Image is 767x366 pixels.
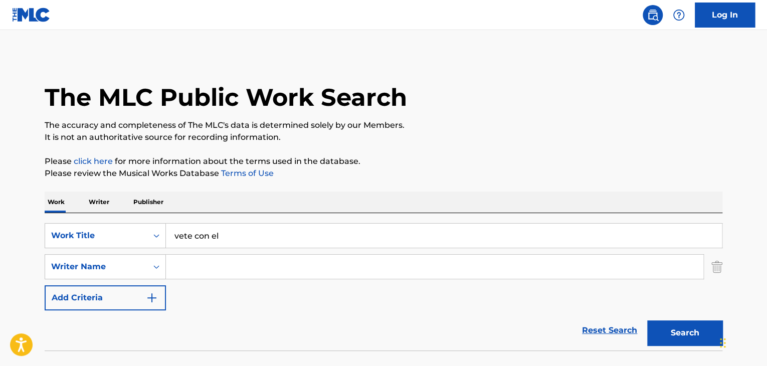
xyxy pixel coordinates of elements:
button: Search [647,320,722,345]
img: MLC Logo [12,8,51,22]
p: It is not an authoritative source for recording information. [45,131,722,143]
a: Reset Search [577,319,642,341]
p: The accuracy and completeness of The MLC's data is determined solely by our Members. [45,119,722,131]
a: Public Search [643,5,663,25]
img: Delete Criterion [711,254,722,279]
iframe: Chat Widget [717,318,767,366]
a: click here [74,156,113,166]
p: Writer [86,192,112,213]
form: Search Form [45,223,722,350]
button: Add Criteria [45,285,166,310]
p: Work [45,192,68,213]
a: Terms of Use [219,168,274,178]
img: 9d2ae6d4665cec9f34b9.svg [146,292,158,304]
img: search [647,9,659,21]
p: Publisher [130,192,166,213]
p: Please for more information about the terms used in the database. [45,155,722,167]
div: Arrastrar [720,328,726,358]
img: help [673,9,685,21]
div: Writer Name [51,261,141,273]
div: Help [669,5,689,25]
div: Widget de chat [717,318,767,366]
a: Log In [695,3,755,28]
div: Work Title [51,230,141,242]
h1: The MLC Public Work Search [45,82,407,112]
p: Please review the Musical Works Database [45,167,722,179]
